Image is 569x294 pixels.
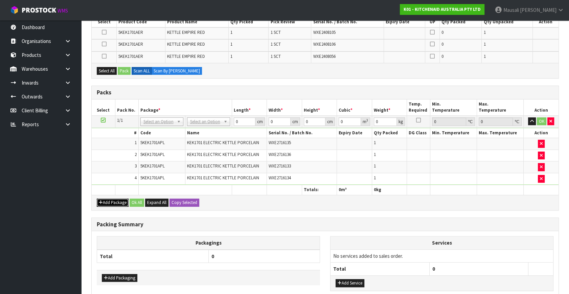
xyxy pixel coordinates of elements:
span: 1 SCT [270,29,280,35]
th: m³ [337,185,372,195]
span: 1 [483,29,485,35]
th: UP [425,17,440,27]
span: 5KEK1701AER [118,29,143,35]
span: 1 [483,53,485,59]
h3: Packing Summary [97,221,553,228]
span: 5KEK1701APL [140,140,165,145]
span: 1 SCT [270,41,280,47]
th: Name [185,128,267,138]
span: 1 [135,140,137,145]
span: 5KEK1701APL [140,175,165,181]
span: 5KEK1701APL [140,163,165,169]
span: KEK1701 ELECTRIC KETTLE PORCELAIN [187,163,259,169]
th: Serial No. / Batch No. [311,17,384,27]
label: Scan ALL [132,67,152,75]
th: DG Class [407,128,430,138]
span: Expand All [147,200,166,205]
span: 1 [230,53,232,59]
div: kg [397,117,405,126]
th: Temp. Required [407,99,430,115]
span: 3 [135,163,137,169]
th: Cubic [337,99,372,115]
th: Pick Review [269,17,311,27]
th: Expiry Date [384,17,425,27]
th: Total [331,263,429,275]
th: Select [92,99,115,115]
span: 1 [230,41,232,47]
button: Add Package [97,199,129,207]
th: Qty Packed [439,17,481,27]
th: Qty Unpacked [482,17,532,27]
h3: Packs [97,89,553,96]
th: Max. Temperature [477,99,524,115]
span: WXE2716134 [269,175,291,181]
th: Totals: [302,185,337,195]
span: 0 [374,187,376,193]
div: m [361,117,370,126]
th: Qty Picked [229,17,269,27]
span: WXE2716136 [269,152,291,157]
span: 0 [432,266,435,272]
th: Total [97,250,209,263]
span: Select an Option [143,118,174,126]
span: KETTLE EMPIRE RED [167,41,205,47]
span: 5KEK1701AER [118,53,143,59]
span: 2 [135,152,137,157]
small: WMS [58,7,68,14]
span: 4 [135,175,137,181]
th: Max. Temperature [477,128,524,138]
th: Height [302,99,337,115]
div: ℃ [466,117,475,126]
span: WXE2716135 [269,140,291,145]
button: Add Packaging [102,274,137,282]
th: # [92,128,138,138]
span: 1 [230,29,232,35]
span: 5KEK1701AER [118,41,143,47]
span: KEK1701 ELECTRIC KETTLE PORCELAIN [187,152,259,157]
span: 1 [374,152,376,157]
span: 0 [339,187,341,193]
th: Package [138,99,232,115]
span: 0 [441,53,443,59]
div: cm [325,117,335,126]
span: KETTLE EMPIRE RED [167,29,205,35]
th: Serial No. / Batch No. [267,128,337,138]
span: Mausali [503,7,519,13]
th: Action [532,17,559,27]
th: Packagings [97,236,320,250]
td: No services added to sales order. [331,249,553,262]
span: KEK1701 ELECTRIC KETTLE PORCELAIN [187,175,259,181]
button: Ok All [130,199,144,207]
span: 1 [374,175,376,181]
a: K01 - KITCHENAID AUSTRALIA PTY LTD [400,4,484,15]
span: 1/1 [117,117,123,123]
span: 1 [483,41,485,47]
span: KETTLE EMPIRE RED [167,53,205,59]
div: cm [255,117,265,126]
th: kg [372,185,407,195]
th: Product Code [117,17,165,27]
span: [PERSON_NAME] [520,7,556,13]
img: cube-alt.png [10,6,19,14]
span: WXE2716133 [269,163,291,169]
strong: K01 - KITCHENAID AUSTRALIA PTY LTD [404,6,481,12]
span: 1 [374,163,376,169]
button: Copy Selected [169,199,199,207]
th: Action [524,128,559,138]
span: 5KEK1701APL [140,152,165,157]
span: KEK1701 ELECTRIC KETTLE PORCELAIN [187,140,259,145]
button: Expand All [145,199,168,207]
span: 0 [441,29,443,35]
span: Select an Option [190,118,221,126]
sup: 3 [366,118,368,122]
th: Qty Packed [372,128,407,138]
th: Select [92,17,117,27]
th: Min. Temperature [430,128,477,138]
th: Services [331,236,553,249]
button: Select All [97,67,117,75]
th: Length [232,99,267,115]
th: Min. Temperature [430,99,477,115]
span: 1 [374,140,376,145]
div: cm [291,117,300,126]
span: 0 [441,41,443,47]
